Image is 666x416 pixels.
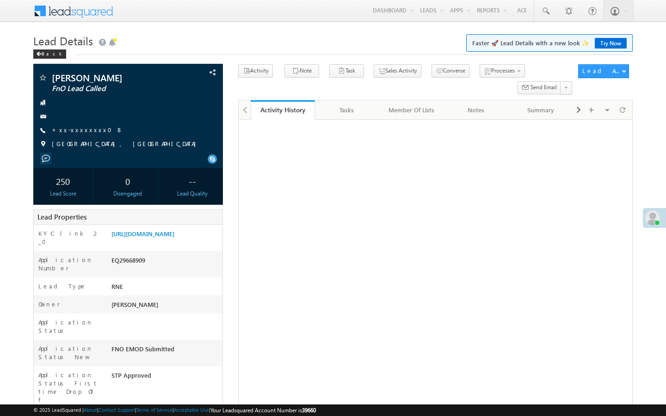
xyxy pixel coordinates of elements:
[109,256,222,269] div: EQ29668909
[33,406,316,415] span: © 2025 LeadSquared | | | | |
[111,300,158,308] span: [PERSON_NAME]
[33,33,93,48] span: Lead Details
[302,407,316,414] span: 39660
[284,64,319,78] button: Note
[109,371,222,384] div: STP Approved
[52,140,201,149] span: [GEOGRAPHIC_DATA], [GEOGRAPHIC_DATA]
[38,256,102,272] label: Application Number
[38,344,102,361] label: Application Status New
[99,407,135,413] a: Contact Support
[251,100,315,120] a: Activity History
[52,73,169,82] span: [PERSON_NAME]
[165,172,220,190] div: --
[480,64,525,78] button: Processes
[109,344,222,357] div: FNO EMOD Submitted
[444,100,509,120] a: Notes
[33,49,66,59] div: Back
[516,104,565,116] div: Summary
[315,100,380,120] a: Tasks
[329,64,364,78] button: Task
[37,212,86,221] span: Lead Properties
[491,67,515,74] span: Processes
[472,38,627,48] span: Faster 🚀 Lead Details with a new look ✨
[84,407,97,413] a: About
[136,407,173,413] a: Terms of Service
[38,371,102,404] label: Application Status First time Drop Off
[52,126,123,134] a: +xx-xxxxxxxx08
[210,407,316,414] span: Your Leadsquared Account Number is
[380,100,444,120] a: Member Of Lists
[374,64,421,78] button: Sales Activity
[100,172,155,190] div: 0
[174,407,209,413] a: Acceptable Use
[582,67,622,75] div: Lead Actions
[387,104,436,116] div: Member Of Lists
[451,104,500,116] div: Notes
[111,230,174,238] a: [URL][DOMAIN_NAME]
[38,229,102,246] label: KYC link 2_0
[52,84,169,93] span: FnO Lead Called
[258,105,308,114] div: Activity History
[36,190,91,198] div: Lead Score
[38,300,60,308] label: Owner
[518,81,561,95] button: Send Email
[238,64,273,78] button: Activity
[109,282,222,295] div: RNE
[432,64,469,78] button: Converse
[38,318,102,335] label: Application Status
[578,64,629,78] button: Lead Actions
[165,190,220,198] div: Lead Quality
[530,83,557,92] span: Send Email
[36,172,91,190] div: 250
[100,190,155,198] div: Disengaged
[509,100,573,120] a: Summary
[33,49,71,57] a: Back
[38,282,86,290] label: Lead Type
[322,104,371,116] div: Tasks
[595,38,627,49] a: Try Now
